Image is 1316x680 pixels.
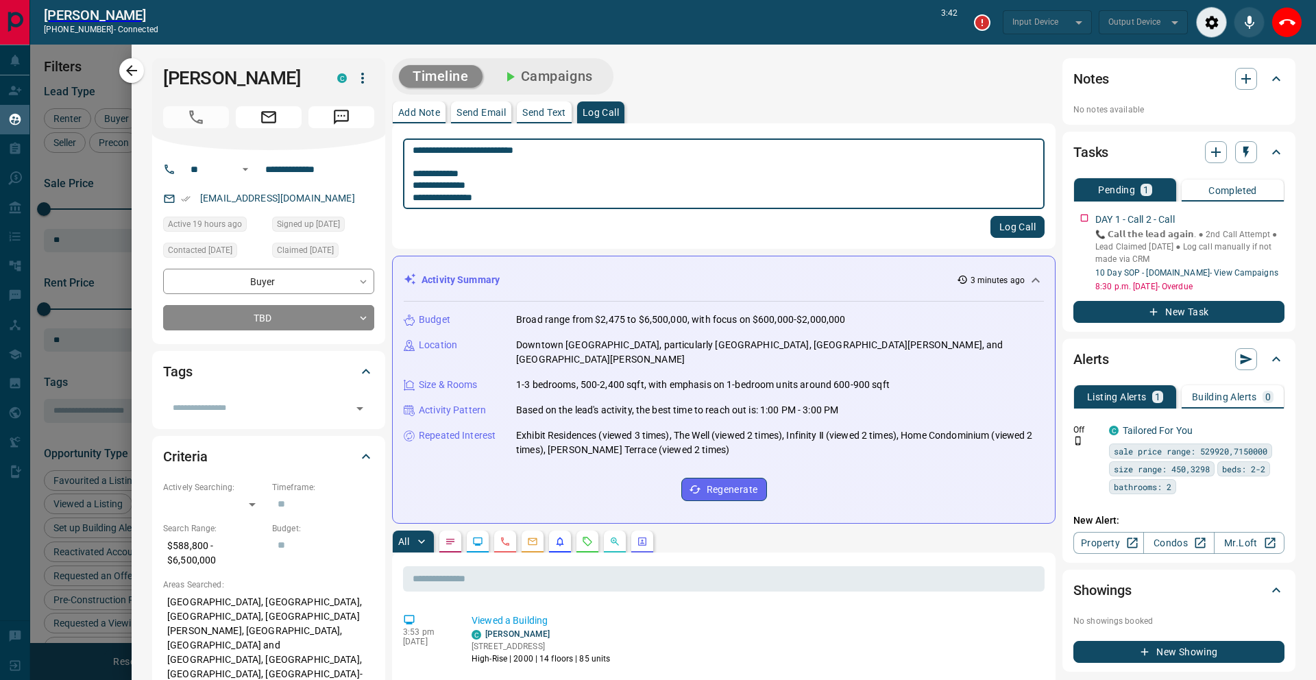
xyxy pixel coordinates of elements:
div: TBD [163,305,374,330]
p: Exhibit Residences (viewed 3 times), The Well (viewed 2 times), Infinity Ⅱ (viewed 2 times), Home... [516,428,1044,457]
span: Claimed [DATE] [277,243,334,257]
svg: Listing Alerts [555,536,565,547]
svg: Email Verified [181,194,191,204]
span: bathrooms: 2 [1114,480,1171,494]
button: Timeline [399,65,483,88]
p: Based on the lead's activity, the best time to reach out is: 1:00 PM - 3:00 PM [516,403,838,417]
span: beds: 2-2 [1222,462,1265,476]
span: sale price range: 529920,7150000 [1114,444,1267,458]
div: Showings [1073,574,1284,607]
svg: Lead Browsing Activity [472,536,483,547]
div: Wed Sep 10 2025 [272,243,374,262]
p: DAY 1 - Call 2 - Call [1095,212,1175,227]
button: Log Call [990,216,1045,238]
p: 1 [1143,185,1149,195]
p: 1-3 bedrooms, 500-2,400 sqft, with emphasis on 1-bedroom units around 600-900 sqft [516,378,890,392]
div: Alerts [1073,343,1284,376]
svg: Notes [445,536,456,547]
p: Building Alerts [1192,392,1257,402]
svg: Calls [500,536,511,547]
h2: Showings [1073,579,1132,601]
svg: Emails [527,536,538,547]
p: Activity Summary [422,273,500,287]
svg: Push Notification Only [1073,436,1083,446]
div: Activity Summary3 minutes ago [404,267,1044,293]
p: 📞 𝗖𝗮𝗹𝗹 𝘁𝗵𝗲 𝗹𝗲𝗮𝗱 𝗮𝗴𝗮𝗶𝗻. ● 2nd Call Attempt ● Lead Claimed [DATE] ‎● Log call manually if not made ... [1095,228,1284,265]
div: End Call [1271,7,1302,38]
span: Call [163,106,229,128]
p: Completed [1208,186,1257,195]
button: Open [350,399,369,418]
p: Areas Searched: [163,579,374,591]
span: size range: 450,3298 [1114,462,1210,476]
div: Thu Sep 11 2025 [163,217,265,236]
h2: Notes [1073,68,1109,90]
p: Size & Rooms [419,378,478,392]
div: Tasks [1073,136,1284,169]
button: Open [237,161,254,178]
p: Budget [419,313,450,327]
button: Regenerate [681,478,767,501]
button: New Showing [1073,641,1284,663]
span: Contacted [DATE] [168,243,232,257]
p: No showings booked [1073,615,1284,627]
svg: Agent Actions [637,536,648,547]
p: Actively Searching: [163,481,265,494]
div: Sun Sep 07 2025 [272,217,374,236]
p: 3 minutes ago [971,274,1025,287]
a: Tailored For You [1123,425,1193,436]
p: 1 [1155,392,1160,402]
div: Notes [1073,62,1284,95]
span: Active 19 hours ago [168,217,242,231]
p: 0 [1265,392,1271,402]
div: condos.ca [337,73,347,83]
h2: [PERSON_NAME] [44,7,158,23]
p: 8:30 p.m. [DATE] - Overdue [1095,280,1284,293]
svg: Requests [582,536,593,547]
button: New Task [1073,301,1284,323]
p: Off [1073,424,1101,436]
div: Wed Sep 10 2025 [163,243,265,262]
p: Budget: [272,522,374,535]
h2: Tasks [1073,141,1108,163]
a: [EMAIL_ADDRESS][DOMAIN_NAME] [200,193,355,204]
h2: Alerts [1073,348,1109,370]
div: Criteria [163,440,374,473]
p: Log Call [583,108,619,117]
span: connected [118,25,158,34]
h2: Criteria [163,446,208,467]
p: Send Text [522,108,566,117]
p: Search Range: [163,522,265,535]
p: New Alert: [1073,513,1284,528]
h2: Tags [163,361,192,382]
p: High-Rise | 2000 | 14 floors | 85 units [472,653,610,665]
p: Timeframe: [272,481,374,494]
div: Tags [163,355,374,388]
a: 10 Day SOP - [DOMAIN_NAME]- View Campaigns [1095,268,1278,278]
button: Campaigns [488,65,607,88]
a: Condos [1143,532,1214,554]
p: No notes available [1073,104,1284,116]
span: Message [308,106,374,128]
p: Broad range from $2,475 to $6,500,000, with focus on $600,000-$2,000,000 [516,313,845,327]
a: Property [1073,532,1144,554]
p: 3:42 [941,7,958,38]
p: Listing Alerts [1087,392,1147,402]
h1: [PERSON_NAME] [163,67,317,89]
p: Location [419,338,457,352]
p: Downtown [GEOGRAPHIC_DATA], particularly [GEOGRAPHIC_DATA], [GEOGRAPHIC_DATA][PERSON_NAME], and [... [516,338,1044,367]
div: condos.ca [472,630,481,640]
svg: Opportunities [609,536,620,547]
p: Activity Pattern [419,403,486,417]
p: 3:53 pm [403,627,451,637]
p: Send Email [456,108,506,117]
p: [PHONE_NUMBER] - [44,23,158,36]
p: Viewed a Building [472,614,1039,628]
span: Email [236,106,302,128]
p: Pending [1098,185,1135,195]
p: $588,800 - $6,500,000 [163,535,265,572]
p: Repeated Interest [419,428,496,443]
span: Signed up [DATE] [277,217,340,231]
p: [STREET_ADDRESS] [472,640,610,653]
p: Add Note [398,108,440,117]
